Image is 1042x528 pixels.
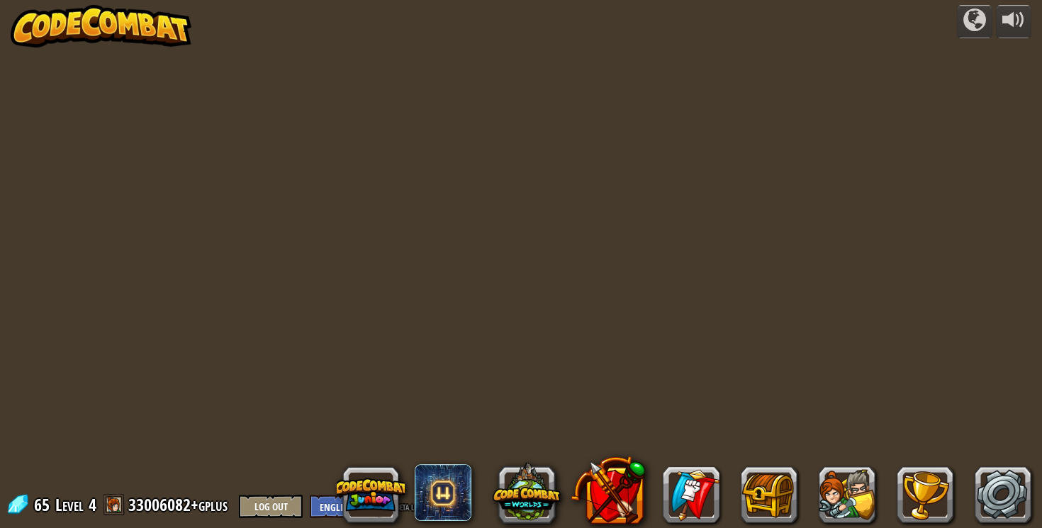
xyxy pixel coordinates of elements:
span: 65 [34,493,54,516]
a: 33006082+gplus [128,493,232,516]
button: Adjust volume [996,5,1031,38]
span: Level [55,493,84,517]
span: 4 [89,493,96,516]
button: Log Out [239,495,303,518]
button: Campaigns [957,5,992,38]
img: CodeCombat - Learn how to code by playing a game [11,5,192,47]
